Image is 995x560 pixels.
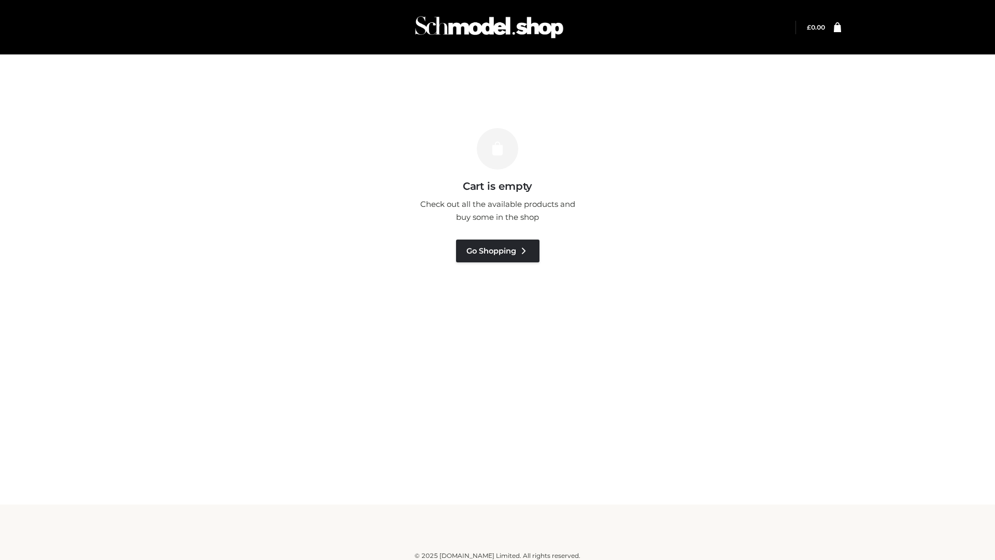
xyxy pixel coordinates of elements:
[415,198,580,224] p: Check out all the available products and buy some in the shop
[411,7,567,48] img: Schmodel Admin 964
[177,180,818,192] h3: Cart is empty
[807,23,811,31] span: £
[456,240,539,262] a: Go Shopping
[807,23,825,31] a: £0.00
[807,23,825,31] bdi: 0.00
